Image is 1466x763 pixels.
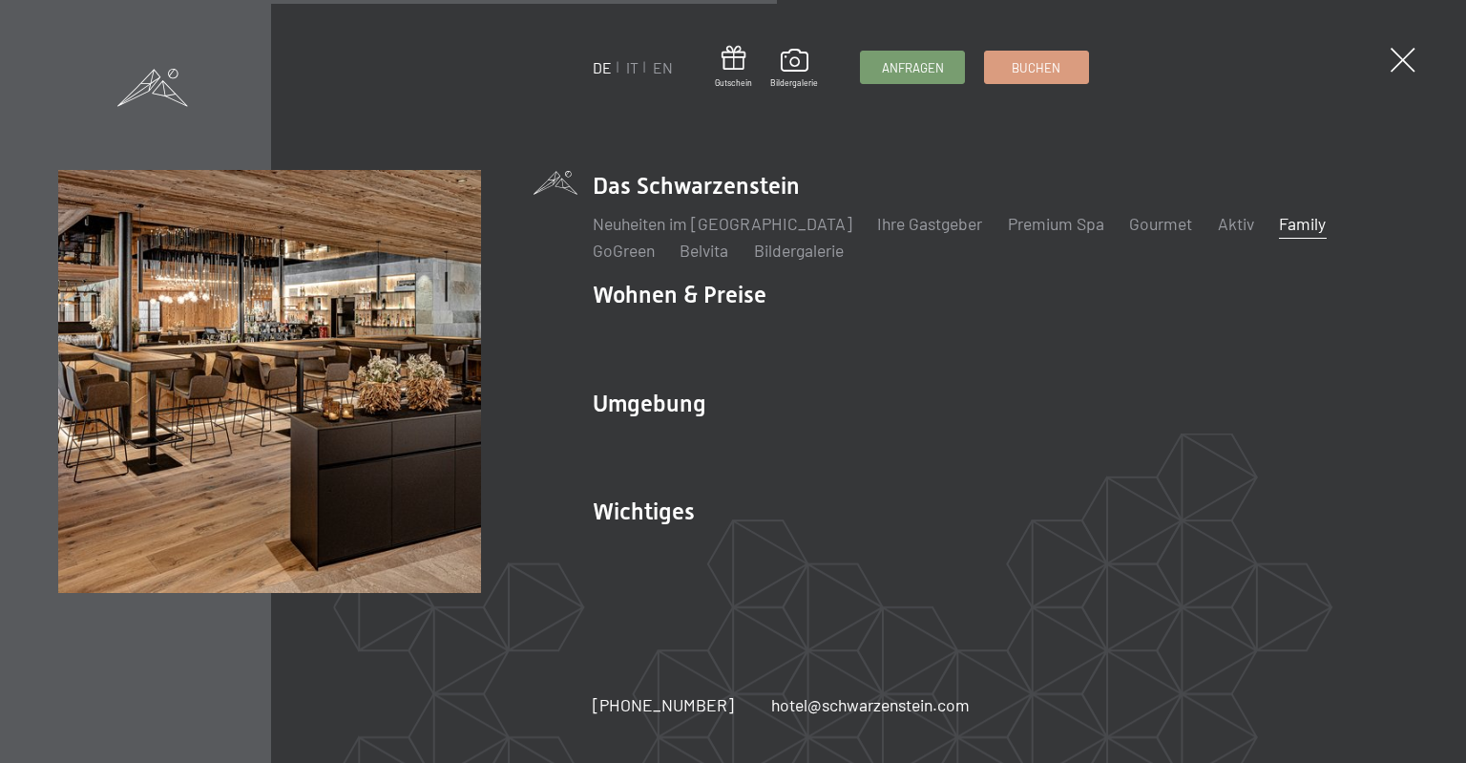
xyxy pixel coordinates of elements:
a: GoGreen [593,240,655,261]
span: Bildergalerie [770,77,818,89]
span: Anfragen [882,59,944,76]
a: Bildergalerie [770,49,818,89]
a: EN [653,58,673,76]
a: Neuheiten im [GEOGRAPHIC_DATA] [593,213,852,234]
a: Bildergalerie [754,240,844,261]
a: Buchen [985,52,1088,83]
a: DE [593,58,612,76]
a: Anfragen [861,52,964,83]
a: Family [1279,213,1326,234]
a: Gutschein [715,46,752,89]
a: hotel@schwarzenstein.com [771,693,970,717]
a: Belvita [680,240,728,261]
a: Aktiv [1218,213,1254,234]
a: IT [626,58,639,76]
span: Gutschein [715,77,752,89]
a: Gourmet [1129,213,1192,234]
a: [PHONE_NUMBER] [593,693,734,717]
span: [PHONE_NUMBER] [593,694,734,715]
a: Premium Spa [1008,213,1104,234]
a: Ihre Gastgeber [877,213,982,234]
span: Buchen [1012,59,1060,76]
